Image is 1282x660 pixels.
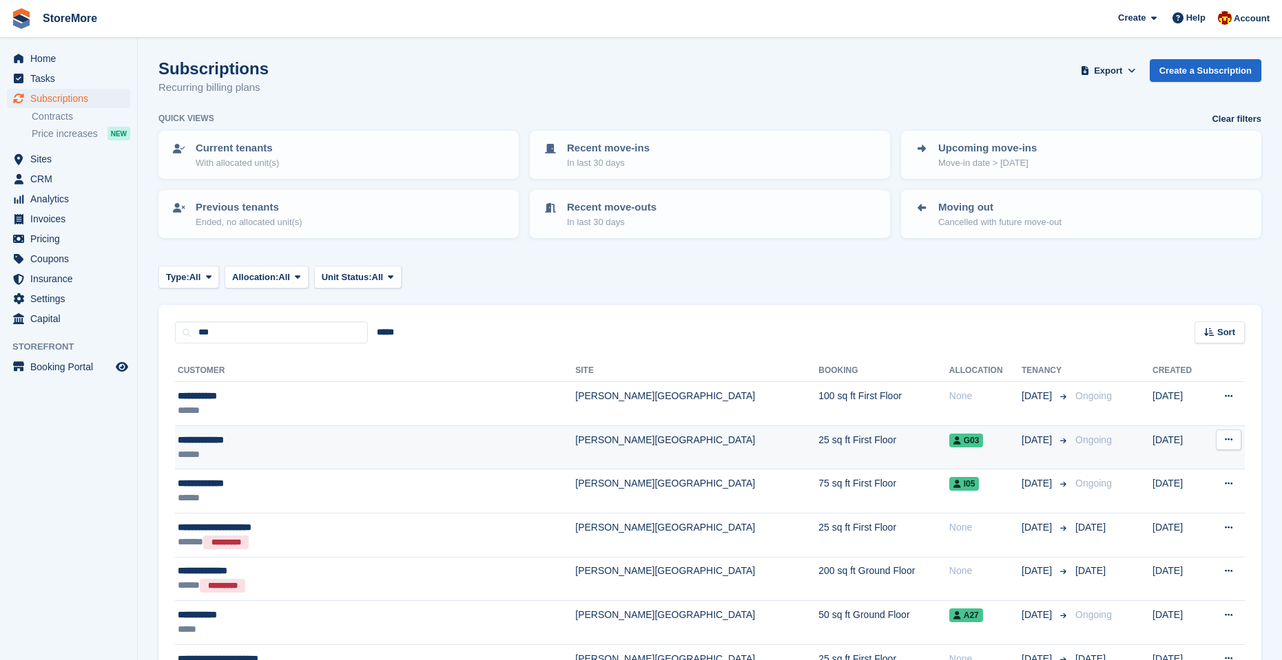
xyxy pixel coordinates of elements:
[1118,11,1146,25] span: Create
[1218,11,1232,25] img: Store More Team
[30,357,113,376] span: Booking Portal
[30,149,113,169] span: Sites
[1094,64,1122,78] span: Export
[107,127,130,140] div: NEW
[938,215,1062,229] p: Cancelled with future move-out
[30,249,113,268] span: Coupons
[575,360,818,382] th: Site
[7,269,130,288] a: menu
[158,59,269,78] h1: Subscriptions
[1022,520,1055,535] span: [DATE]
[949,360,1022,382] th: Allocation
[11,8,32,29] img: stora-icon-8386f47178a22dfd0bd8f6a31ec36ba5ce8667c1dd55bd0f319d3a0aa187defe.svg
[949,389,1022,403] div: None
[32,126,130,141] a: Price increases NEW
[30,309,113,328] span: Capital
[1152,513,1206,557] td: [DATE]
[938,156,1037,170] p: Move-in date > [DATE]
[189,270,201,284] span: All
[531,191,889,237] a: Recent move-outs In last 30 days
[949,608,983,622] span: A27
[567,140,650,156] p: Recent move-ins
[196,215,302,229] p: Ended, no allocated unit(s)
[30,69,113,88] span: Tasks
[567,156,650,170] p: In last 30 days
[818,360,949,382] th: Booking
[30,89,113,108] span: Subscriptions
[902,132,1260,178] a: Upcoming move-ins Move-in date > [DATE]
[30,189,113,209] span: Analytics
[575,382,818,426] td: [PERSON_NAME][GEOGRAPHIC_DATA]
[1234,12,1270,25] span: Account
[7,89,130,108] a: menu
[12,340,137,354] span: Storefront
[196,156,279,170] p: With allocated unit(s)
[1217,326,1235,339] span: Sort
[949,434,984,447] span: G03
[531,132,889,178] a: Recent move-ins In last 30 days
[1186,11,1206,25] span: Help
[1022,360,1070,382] th: Tenancy
[7,189,130,209] a: menu
[1022,433,1055,447] span: [DATE]
[30,269,113,288] span: Insurance
[232,270,278,284] span: Allocation:
[1152,469,1206,513] td: [DATE]
[1078,59,1139,82] button: Export
[1022,564,1055,578] span: [DATE]
[938,200,1062,215] p: Moving out
[7,289,130,308] a: menu
[1152,360,1206,382] th: Created
[30,229,113,248] span: Pricing
[1212,112,1261,126] a: Clear filters
[949,520,1022,535] div: None
[1075,609,1112,620] span: Ongoing
[575,601,818,645] td: [PERSON_NAME][GEOGRAPHIC_DATA]
[322,270,372,284] span: Unit Status:
[567,200,656,215] p: Recent move-outs
[1022,389,1055,403] span: [DATE]
[575,469,818,513] td: [PERSON_NAME][GEOGRAPHIC_DATA]
[818,557,949,601] td: 200 sq ft Ground Floor
[1075,434,1112,445] span: Ongoing
[575,513,818,557] td: [PERSON_NAME][GEOGRAPHIC_DATA]
[1075,390,1112,401] span: Ongoing
[30,209,113,228] span: Invoices
[175,360,575,382] th: Customer
[314,266,402,288] button: Unit Status: All
[7,249,130,268] a: menu
[949,477,980,491] span: I05
[158,266,219,288] button: Type: All
[818,601,949,645] td: 50 sq ft Ground Floor
[7,169,130,189] a: menu
[225,266,309,288] button: Allocation: All
[32,127,98,140] span: Price increases
[575,425,818,469] td: [PERSON_NAME][GEOGRAPHIC_DATA]
[1152,557,1206,601] td: [DATE]
[1022,608,1055,622] span: [DATE]
[818,425,949,469] td: 25 sq ft First Floor
[158,112,214,125] h6: Quick views
[37,7,103,30] a: StoreMore
[7,229,130,248] a: menu
[1152,425,1206,469] td: [DATE]
[818,469,949,513] td: 75 sq ft First Floor
[1150,59,1261,82] a: Create a Subscription
[575,557,818,601] td: [PERSON_NAME][GEOGRAPHIC_DATA]
[32,110,130,123] a: Contracts
[818,382,949,426] td: 100 sq ft First Floor
[1075,522,1106,533] span: [DATE]
[160,191,517,237] a: Previous tenants Ended, no allocated unit(s)
[818,513,949,557] td: 25 sq ft First Floor
[158,80,269,96] p: Recurring billing plans
[196,140,279,156] p: Current tenants
[1152,382,1206,426] td: [DATE]
[938,140,1037,156] p: Upcoming move-ins
[902,191,1260,237] a: Moving out Cancelled with future move-out
[114,359,130,375] a: Preview store
[372,270,384,284] span: All
[7,49,130,68] a: menu
[30,49,113,68] span: Home
[949,564,1022,578] div: None
[166,270,189,284] span: Type:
